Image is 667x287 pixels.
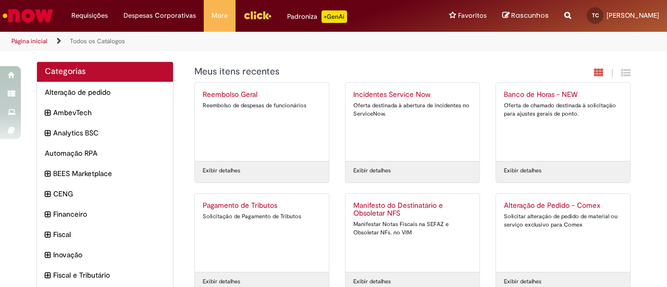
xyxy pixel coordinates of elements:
[203,278,240,286] a: Exibir detalhes
[607,11,659,20] span: [PERSON_NAME]
[496,83,630,161] a: Banco de Horas - NEW Oferta de chamado destinada à solicitação para ajustes gerais de ponto.
[11,37,47,45] a: Página inicial
[203,213,321,221] div: Solicitação de Pagamento de Tributos
[123,10,196,21] span: Despesas Corporativas
[45,270,51,281] i: expandir categoria Fiscal e Tributário
[502,11,549,21] a: Rascunhos
[592,12,599,19] span: TC
[511,10,549,20] span: Rascunhos
[195,194,329,272] a: Pagamento de Tributos Solicitação de Pagamento de Tributos
[53,107,165,118] span: AmbevTech
[45,249,51,261] i: expandir categoria Inovação
[322,10,347,23] p: +GenAi
[37,224,173,245] div: expandir categoria Fiscal Fiscal
[345,194,479,272] a: Manifesto do Destinatário e Obsoletar NFS Manifestar Notas Fiscais na SEFAZ e Obsoletar NFs. no VIM
[37,204,173,224] div: expandir categoria Financeiro Financeiro
[37,183,173,204] div: expandir categoria CENG CENG
[195,83,329,161] a: Reembolso Geral Reembolso de despesas de funcionários
[1,5,55,26] img: ServiceNow
[45,148,165,158] span: Automação RPA
[37,102,173,123] div: expandir categoria AmbevTech AmbevTech
[611,67,613,79] span: |
[37,244,173,265] div: expandir categoria Inovação Inovação
[621,68,631,78] i: Exibição de grade
[53,249,165,260] span: Inovação
[37,122,173,143] div: expandir categoria Analytics BSC Analytics BSC
[53,189,165,199] span: CENG
[45,107,51,119] i: expandir categoria AmbevTech
[353,278,391,286] a: Exibir detalhes
[53,270,165,280] span: Fiscal e Tributário
[37,163,173,184] div: expandir categoria BEES Marketplace BEES Marketplace
[53,229,165,240] span: Fiscal
[45,168,51,180] i: expandir categoria BEES Marketplace
[45,229,51,241] i: expandir categoria Fiscal
[203,102,321,110] div: Reembolso de despesas de funcionários
[53,168,165,179] span: BEES Marketplace
[203,91,321,99] h2: Reembolso Geral
[458,10,487,21] span: Favoritos
[53,128,165,138] span: Analytics BSC
[504,102,622,118] div: Oferta de chamado destinada à solicitação para ajustes gerais de ponto.
[45,189,51,200] i: expandir categoria CENG
[212,10,228,21] span: More
[504,213,622,229] div: Solicitar alteração de pedido de material ou serviço exclusivo para Comex
[37,82,173,103] div: Alteração de pedido
[594,68,603,78] i: Exibição em cartão
[504,167,541,175] a: Exibir detalhes
[194,67,518,77] h1: {"description":"","title":"Meus itens recentes"} Categoria
[53,209,165,219] span: Financeiro
[203,202,321,210] h2: Pagamento de Tributos
[243,7,271,23] img: click_logo_yellow_360x200.png
[353,167,391,175] a: Exibir detalhes
[71,10,108,21] span: Requisições
[353,202,472,218] h2: Manifesto do Destinatário e Obsoletar NFS
[353,102,472,118] div: Oferta destinada à abertura de incidentes no ServiceNow.
[287,10,347,23] div: Padroniza
[45,128,51,139] i: expandir categoria Analytics BSC
[70,37,125,45] a: Todos os Catálogos
[203,167,240,175] a: Exibir detalhes
[45,67,165,77] h2: Categorias
[504,202,622,210] h2: Alteração de Pedido - Comex
[504,278,541,286] a: Exibir detalhes
[345,83,479,161] a: Incidentes Service Now Oferta destinada à abertura de incidentes no ServiceNow.
[37,265,173,285] div: expandir categoria Fiscal e Tributário Fiscal e Tributário
[8,32,437,51] ul: Trilhas de página
[37,143,173,164] div: Automação RPA
[45,87,165,97] span: Alteração de pedido
[504,91,622,99] h2: Banco de Horas - NEW
[353,220,472,236] div: Manifestar Notas Fiscais na SEFAZ e Obsoletar NFs. no VIM
[353,91,472,99] h2: Incidentes Service Now
[496,194,630,272] a: Alteração de Pedido - Comex Solicitar alteração de pedido de material ou serviço exclusivo para C...
[45,209,51,220] i: expandir categoria Financeiro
